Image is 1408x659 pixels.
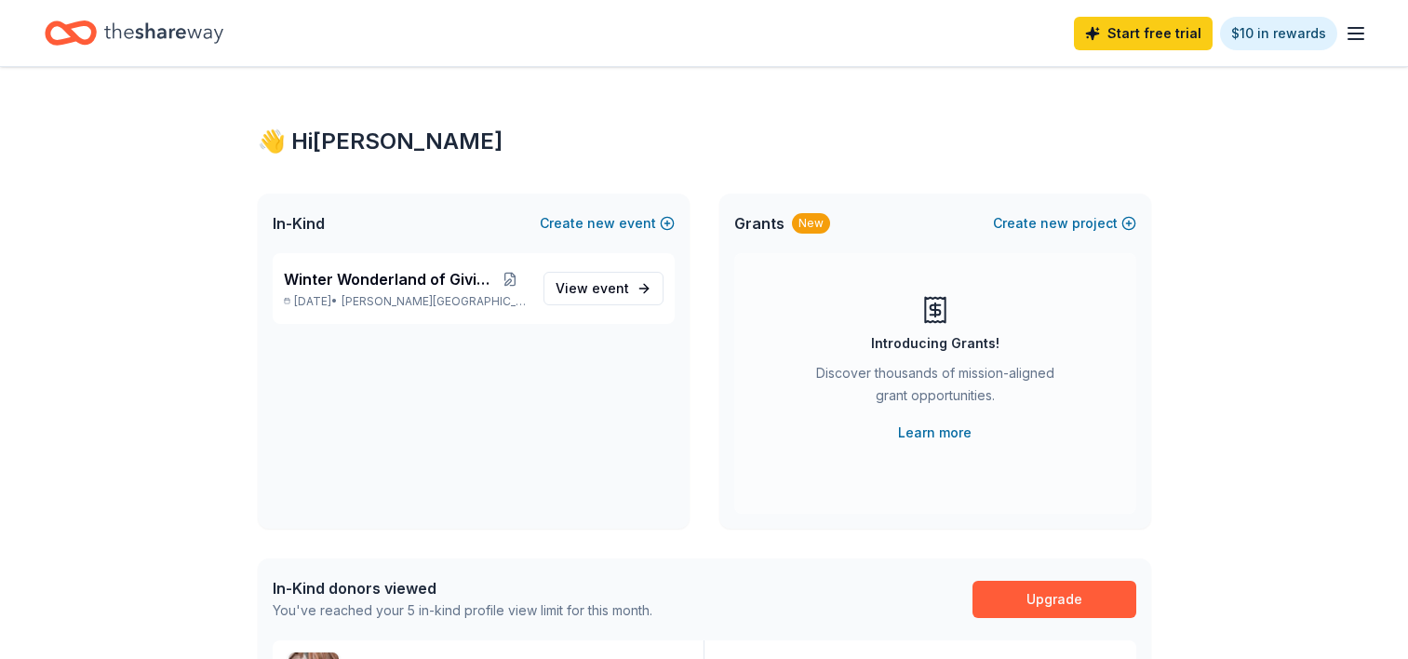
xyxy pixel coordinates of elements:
[273,577,652,599] div: In-Kind donors viewed
[993,212,1136,235] button: Createnewproject
[734,212,784,235] span: Grants
[1074,17,1213,50] a: Start free trial
[1220,17,1337,50] a: $10 in rewards
[556,277,629,300] span: View
[284,268,492,290] span: Winter Wonderland of Giving
[898,422,972,444] a: Learn more
[592,280,629,296] span: event
[809,362,1062,414] div: Discover thousands of mission-aligned grant opportunities.
[258,127,1151,156] div: 👋 Hi [PERSON_NAME]
[871,332,999,355] div: Introducing Grants!
[273,599,652,622] div: You've reached your 5 in-kind profile view limit for this month.
[587,212,615,235] span: new
[45,11,223,55] a: Home
[342,294,528,309] span: [PERSON_NAME][GEOGRAPHIC_DATA], [GEOGRAPHIC_DATA]
[792,213,830,234] div: New
[543,272,664,305] a: View event
[972,581,1136,618] a: Upgrade
[273,212,325,235] span: In-Kind
[540,212,675,235] button: Createnewevent
[284,294,529,309] p: [DATE] •
[1040,212,1068,235] span: new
